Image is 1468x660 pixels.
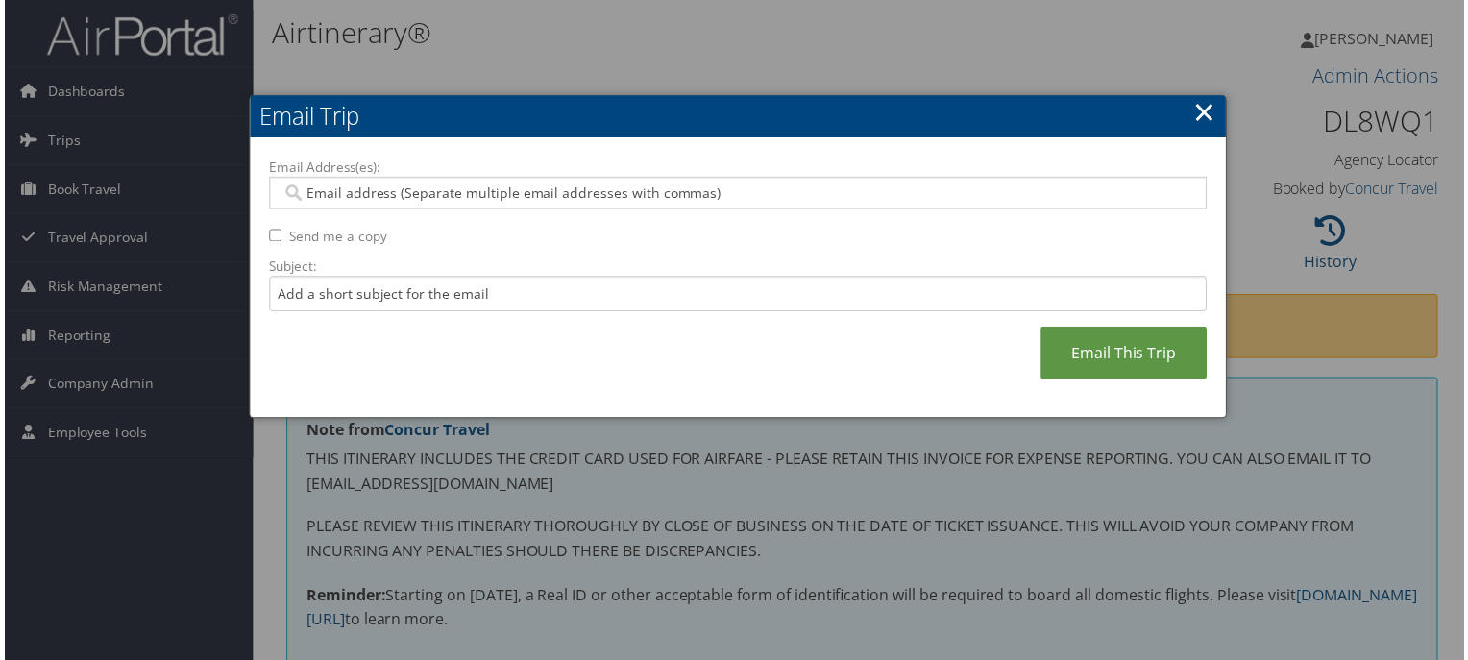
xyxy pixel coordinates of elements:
[286,229,384,248] label: Send me a copy
[279,184,1197,204] input: Email address (Separate multiple email addresses with commas)
[266,159,1210,178] label: Email Address(es):
[1042,329,1210,381] a: Email This Trip
[266,278,1210,313] input: Add a short subject for the email
[247,96,1229,138] h2: Email Trip
[1196,93,1218,132] a: ×
[266,258,1210,278] label: Subject:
